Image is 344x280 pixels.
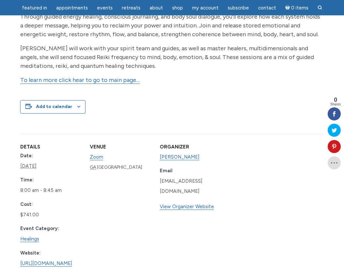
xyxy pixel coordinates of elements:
dt: Event Category: [20,225,82,233]
a: Retreats [118,2,144,14]
span: Appointments [56,5,88,11]
dt: Email [160,167,222,175]
button: View links to add events to your calendar [36,104,72,109]
a: Contact [254,2,280,14]
a: Zoom [90,154,103,160]
a: View Organizer Website [160,204,214,210]
p: Through guided energy healing, conscious journaling, and body soul dialogue, you’ll explore how e... [20,12,324,39]
span: Subscribe [228,5,249,11]
span: About [150,5,163,11]
span: Shares [330,103,341,106]
span: Shop [172,5,183,11]
span: [GEOGRAPHIC_DATA] [97,164,142,170]
span: featured in [22,5,47,11]
p: [PERSON_NAME] will work with your spirit team and guides, as well as master healers, multidimensi... [20,44,324,70]
dd: $741.00 [20,210,82,220]
dt: Website: [20,249,82,257]
div: 2025-09-10 [20,185,82,195]
h2: Organizer [160,144,222,149]
dt: Time: [20,176,82,184]
a: [PERSON_NAME] [160,154,199,160]
a: [URL][DOMAIN_NAME] [20,260,72,267]
a: featured in [18,2,51,14]
i: Cart [285,5,291,11]
a: Cart0 items [281,1,313,14]
h2: Details [20,144,82,149]
a: Shop [168,2,187,14]
span: Retreats [122,5,140,11]
a: My Account [188,2,222,14]
dt: Date: [20,152,82,160]
dt: Cost: [20,201,82,209]
abbr: 2025-09-10 [20,163,36,169]
a: Subscribe [224,2,253,14]
a: To learn more click hear to go to main page… [20,76,140,84]
abbr: Georgia [90,164,96,170]
span: 0 items [291,6,308,10]
a: Events [93,2,117,14]
a: About [146,2,167,14]
span: 0 [330,97,341,103]
a: Appointments [52,2,92,14]
span: My Account [192,5,219,11]
span: Events [97,5,113,11]
dd: [EMAIL_ADDRESS][DOMAIN_NAME] [160,176,222,196]
span: Contact [258,5,276,11]
h2: Venue [90,144,152,149]
a: Healings [20,236,39,242]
